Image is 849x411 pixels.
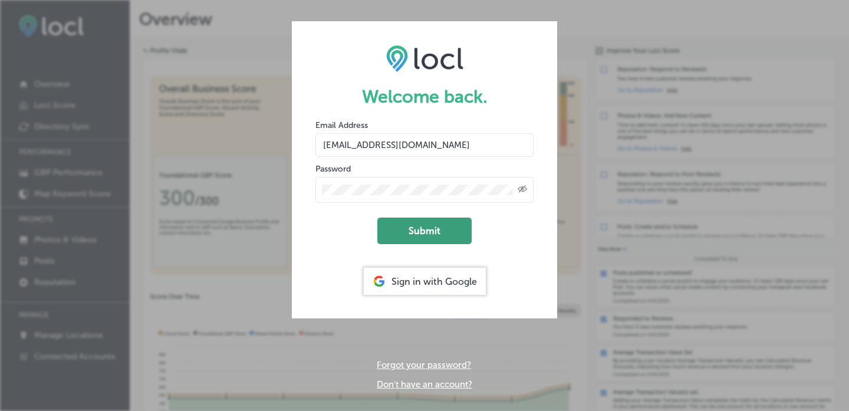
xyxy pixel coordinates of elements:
div: Sign in with Google [364,268,486,295]
a: Don't have an account? [377,379,472,390]
label: Password [315,164,351,174]
h1: Welcome back. [315,86,534,107]
label: Email Address [315,120,368,130]
a: Forgot your password? [377,360,471,370]
img: LOCL logo [386,45,463,72]
span: Toggle password visibility [518,185,527,195]
button: Submit [377,218,472,244]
